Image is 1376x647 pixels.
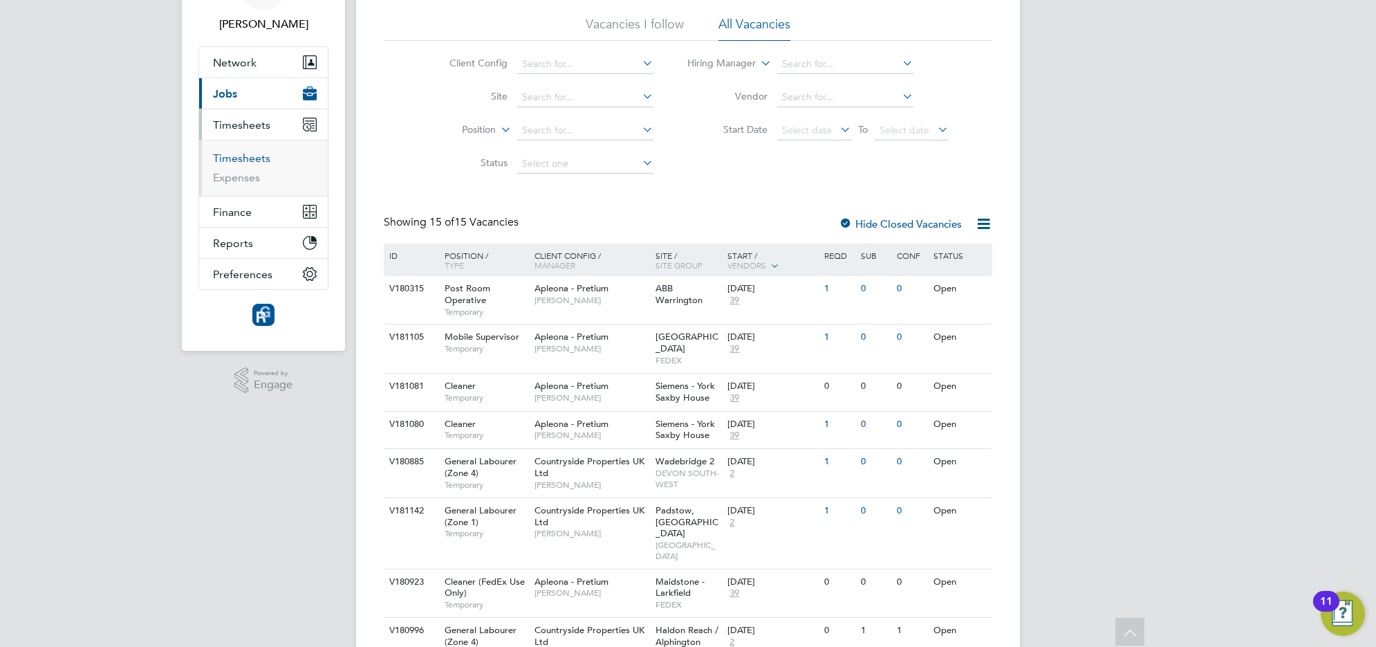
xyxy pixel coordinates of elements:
span: 15 Vacancies [429,215,519,229]
div: Sub [857,244,893,267]
a: Expenses [213,171,260,184]
span: [PERSON_NAME] [534,528,649,539]
label: Site [428,90,508,102]
span: [PERSON_NAME] [534,343,649,354]
div: Open [930,449,990,475]
span: Finance [213,206,252,219]
input: Search for... [517,55,653,74]
label: Vendor [688,90,768,102]
div: 1 [821,498,857,524]
div: [DATE] [727,419,817,430]
div: Open [930,569,990,595]
div: 1 [821,325,857,350]
div: Open [930,276,990,302]
label: Client Config [428,57,508,69]
span: FEDEX [656,355,721,366]
div: 1 [821,412,857,437]
div: 0 [857,276,893,302]
div: 0 [857,325,893,350]
span: Siemens - York Saxby House [656,380,715,403]
span: Network [213,56,257,69]
span: Apleona - Pretium [534,576,608,587]
span: Siemens - York Saxby House [656,418,715,441]
div: 0 [857,569,893,595]
button: Network [199,47,328,78]
div: 0 [893,569,929,595]
div: Open [930,325,990,350]
input: Select one [517,154,653,174]
span: General Labourer (Zone 1) [445,504,517,528]
span: 2 [727,517,736,529]
div: 0 [893,498,929,524]
span: 39 [727,430,741,441]
div: [DATE] [727,576,817,588]
li: Vacancies I follow [586,16,684,41]
div: V181081 [386,374,434,399]
input: Search for... [517,88,653,107]
div: 0 [893,325,929,350]
span: Temporary [445,307,528,318]
span: Apleona - Pretium [534,282,608,294]
span: [PERSON_NAME] [534,430,649,441]
button: Jobs [199,78,328,109]
div: V180923 [386,569,434,595]
span: Select date [782,124,832,136]
div: [DATE] [727,625,817,637]
span: Cleaner (FedEx Use Only) [445,576,525,599]
span: DEVON SOUTH-WEST [656,468,721,489]
div: Status [930,244,990,267]
div: 0 [893,374,929,399]
span: Post Room Operative [445,282,490,306]
div: 1 [821,276,857,302]
div: [DATE] [727,283,817,295]
span: [PERSON_NAME] [534,295,649,306]
div: [DATE] [727,381,817,392]
span: Countryside Properties UK Ltd [534,504,644,528]
div: Open [930,498,990,524]
div: Open [930,412,990,437]
div: ID [386,244,434,267]
span: 39 [727,392,741,404]
span: Countryside Properties UK Ltd [534,455,644,479]
span: Padstow, [GEOGRAPHIC_DATA] [656,504,718,540]
div: V180885 [386,449,434,475]
span: Wadebridge 2 [656,455,714,467]
div: 0 [821,618,857,644]
button: Finance [199,197,328,227]
span: Reports [213,237,253,250]
div: Conf [893,244,929,267]
div: V180315 [386,276,434,302]
span: Site Group [656,259,703,271]
label: Status [428,156,508,169]
input: Search for... [777,55,913,74]
span: Type [445,259,464,271]
div: V180996 [386,618,434,644]
div: 0 [821,374,857,399]
span: [GEOGRAPHIC_DATA] [656,540,721,561]
span: 39 [727,587,741,599]
div: 0 [893,412,929,437]
span: Manager [534,259,575,271]
span: Timesheets [213,118,270,131]
span: 2 [727,468,736,480]
div: Open [930,618,990,644]
a: Powered byEngage [234,367,293,394]
span: Temporary [445,343,528,354]
span: To [854,120,872,138]
div: 0 [857,449,893,475]
div: V181080 [386,412,434,437]
div: Site / [652,244,725,277]
span: [PERSON_NAME] [534,392,649,403]
a: Go to home page [198,304,328,326]
div: 11 [1320,601,1332,619]
span: Apleona - Pretium [534,418,608,430]
span: Engage [254,379,292,391]
label: Position [416,123,496,137]
span: Temporary [445,528,528,539]
label: Hide Closed Vacancies [839,217,962,230]
label: Start Date [688,123,768,136]
input: Search for... [517,121,653,140]
button: Timesheets [199,109,328,140]
span: Temporary [445,599,528,610]
a: Timesheets [213,152,270,165]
